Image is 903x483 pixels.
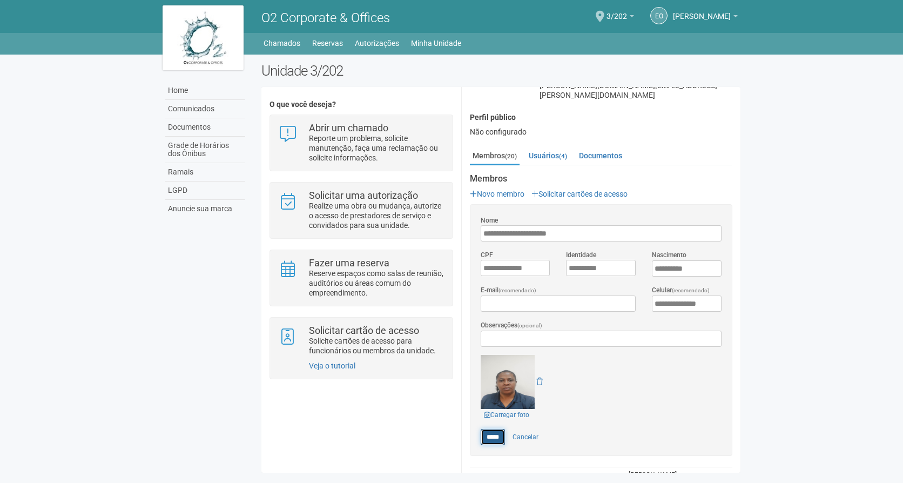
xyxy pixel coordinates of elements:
[278,123,444,163] a: Abrir um chamado Reporte um problema, solicite manutenção, faça uma reclamação ou solicite inform...
[673,14,738,22] a: [PERSON_NAME]
[672,287,710,293] span: (recomendado)
[481,409,533,421] a: Carregar foto
[559,152,567,160] small: (4)
[165,182,245,200] a: LGPD
[309,325,419,336] strong: Solicitar cartão de acesso
[481,355,535,409] img: GetFile
[165,137,245,163] a: Grade de Horários dos Ônibus
[481,320,542,331] label: Observações
[261,10,390,25] span: O2 Corporate & Offices
[470,190,524,198] a: Novo membro
[673,2,731,21] span: Eduardo Oliveira Ebraico
[309,201,444,230] p: Realize uma obra ou mudança, autorize o acesso de prestadores de serviço e convidados para sua un...
[650,7,668,24] a: EO
[481,285,536,296] label: E-mail
[264,36,300,51] a: Chamados
[309,361,355,370] a: Veja o tutorial
[576,147,625,164] a: Documentos
[278,258,444,298] a: Fazer uma reserva Reserve espaços como salas de reunião, auditórios ou áreas comum do empreendime...
[309,269,444,298] p: Reserve espaços como salas de reunião, auditórios ou áreas comum do empreendimento.
[505,152,517,160] small: (20)
[470,127,732,137] div: Não configurado
[536,377,543,386] a: Remover
[517,323,542,328] span: (opcional)
[566,250,596,260] label: Identidade
[470,147,520,165] a: Membros(20)
[309,190,418,201] strong: Solicitar uma autorização
[498,287,536,293] span: (recomendado)
[165,163,245,182] a: Ramais
[470,174,732,184] strong: Membros
[652,285,710,296] label: Celular
[261,63,740,79] h2: Unidade 3/202
[526,147,570,164] a: Usuários(4)
[163,5,244,70] img: logo.jpg
[652,250,686,260] label: Nascimento
[278,326,444,355] a: Solicitar cartão de acesso Solicite cartões de acesso para funcionários ou membros da unidade.
[531,190,628,198] a: Solicitar cartões de acesso
[470,113,732,122] h4: Perfil público
[165,100,245,118] a: Comunicados
[165,200,245,218] a: Anuncie sua marca
[607,14,634,22] a: 3/202
[355,36,399,51] a: Autorizações
[309,257,389,269] strong: Fazer uma reserva
[278,191,444,230] a: Solicitar uma autorização Realize uma obra ou mudança, autorize o acesso de prestadores de serviç...
[411,36,461,51] a: Minha Unidade
[309,133,444,163] p: Reporte um problema, solicite manutenção, faça uma reclamação ou solicite informações.
[165,82,245,100] a: Home
[309,122,388,133] strong: Abrir um chamado
[507,429,544,445] a: Cancelar
[312,36,343,51] a: Reservas
[607,2,627,21] span: 3/202
[269,100,453,109] h4: O que você deseja?
[481,250,493,260] label: CPF
[481,216,498,225] label: Nome
[165,118,245,137] a: Documentos
[309,336,444,355] p: Solicite cartões de acesso para funcionários ou membros da unidade.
